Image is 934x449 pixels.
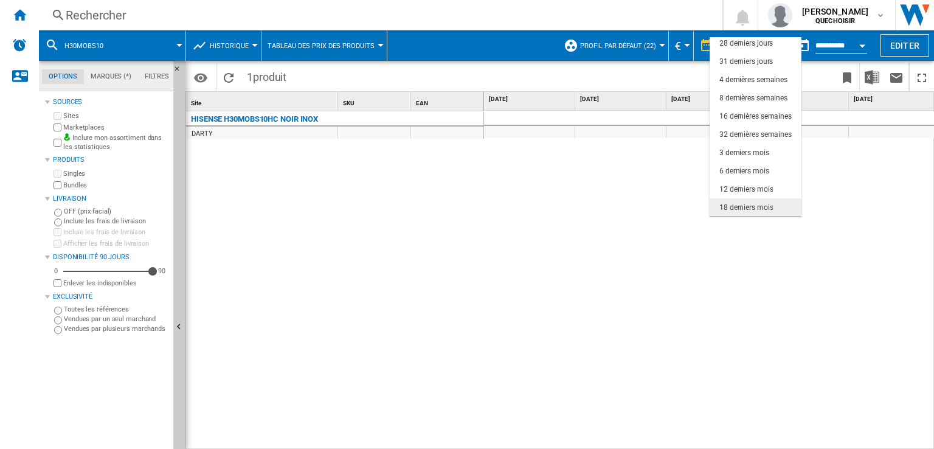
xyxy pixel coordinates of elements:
[719,38,773,49] div: 28 derniers jours
[719,57,773,67] div: 31 derniers jours
[719,111,792,122] div: 16 dernières semaines
[719,184,773,195] div: 12 derniers mois
[719,148,769,158] div: 3 derniers mois
[719,203,773,213] div: 18 derniers mois
[719,166,769,176] div: 6 derniers mois
[719,130,792,140] div: 32 dernières semaines
[719,75,787,85] div: 4 dernières semaines
[719,93,787,103] div: 8 dernières semaines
